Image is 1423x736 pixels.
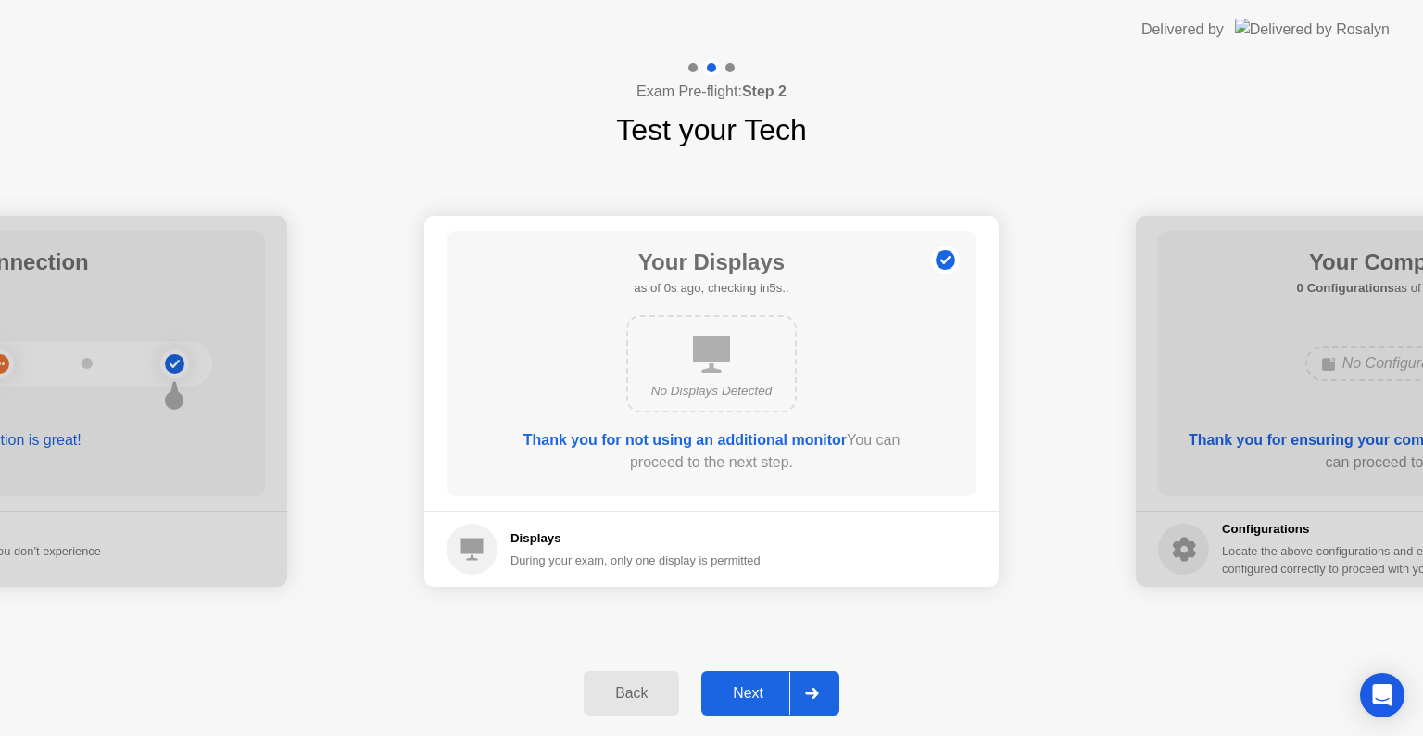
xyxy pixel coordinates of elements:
div: Delivered by [1141,19,1224,41]
h1: Test your Tech [616,108,807,152]
div: Next [707,685,789,702]
h5: Displays [510,529,761,548]
b: Step 2 [742,83,787,99]
h1: Your Displays [634,246,788,279]
button: Back [584,671,679,716]
img: Delivered by Rosalyn [1235,19,1390,40]
div: During your exam, only one display is permitted [510,552,761,569]
h4: Exam Pre-flight: [636,81,787,103]
b: Thank you for not using an additional monitor [523,432,847,448]
div: No Displays Detected [643,382,780,400]
h5: as of 0s ago, checking in5s.. [634,279,788,298]
div: Open Intercom Messenger [1360,673,1404,717]
div: You can proceed to the next step. [499,429,924,474]
div: Back [589,685,674,702]
button: Next [701,671,839,716]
